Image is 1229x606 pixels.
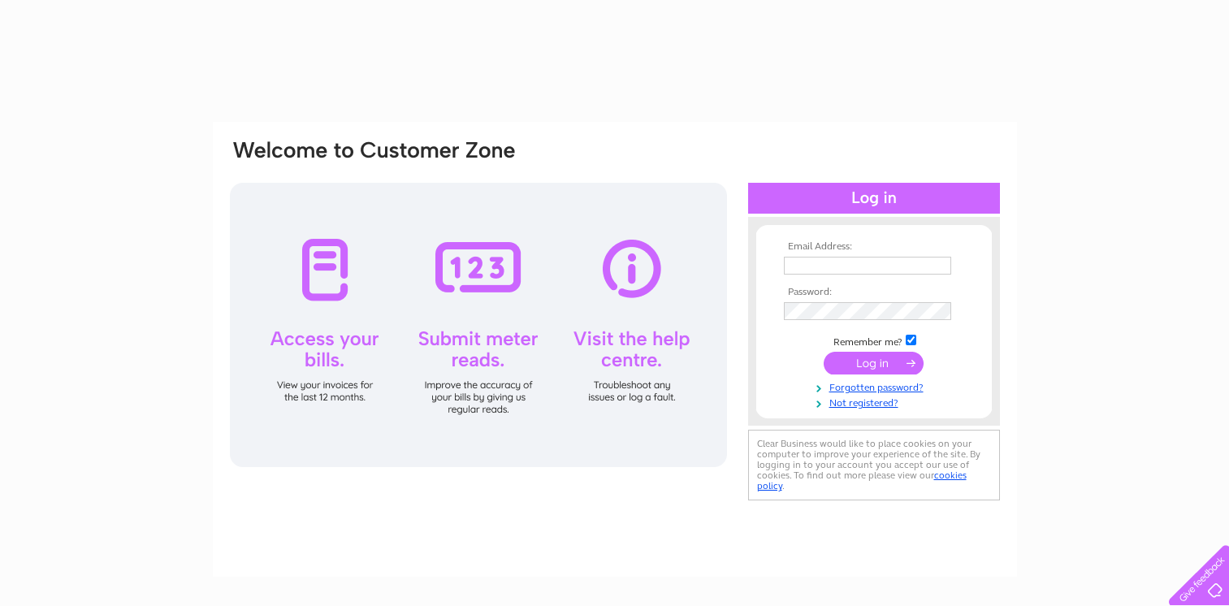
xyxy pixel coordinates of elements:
[784,379,968,394] a: Forgotten password?
[784,394,968,409] a: Not registered?
[824,352,924,374] input: Submit
[780,332,968,348] td: Remember me?
[780,241,968,253] th: Email Address:
[780,287,968,298] th: Password:
[757,470,967,491] a: cookies policy
[748,430,1000,500] div: Clear Business would like to place cookies on your computer to improve your experience of the sit...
